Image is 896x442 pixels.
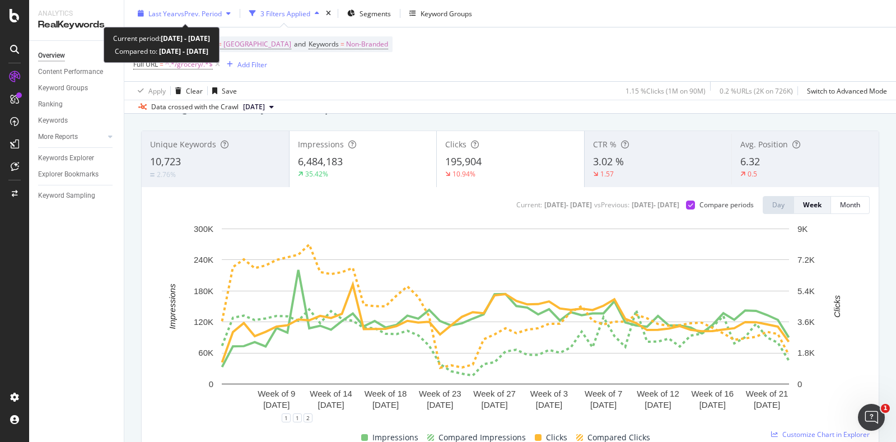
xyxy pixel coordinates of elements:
a: Content Performance [38,66,116,78]
text: [DATE] [482,400,508,410]
div: Analytics [38,9,115,18]
span: = [340,39,344,49]
text: [DATE] [590,400,617,410]
button: Segments [343,4,395,22]
div: 1.57 [600,169,614,179]
text: Impressions [167,283,177,329]
div: Apply [148,86,166,95]
div: times [324,8,333,19]
span: Avg. Position [740,139,788,150]
text: 5.4K [797,286,815,296]
text: Week of 21 [746,389,788,398]
div: Compared to: [115,45,208,58]
text: 120K [194,317,213,327]
text: [DATE] [372,400,399,410]
span: Customize Chart in Explorer [782,430,870,439]
div: [DATE] - [DATE] [544,200,592,210]
div: 0.5 [748,169,757,179]
text: Week of 27 [473,389,516,398]
a: Keywords [38,115,116,127]
a: Keywords Explorer [38,152,116,164]
text: 240K [194,255,213,264]
div: Explorer Bookmarks [38,169,99,180]
text: 7.2K [797,255,815,264]
span: 2025 Aug. 8th [243,102,265,112]
div: Keywords Explorer [38,152,94,164]
text: 0 [209,379,213,389]
text: [DATE] [699,400,726,410]
div: Data crossed with the Crawl [151,102,239,112]
button: Apply [133,82,166,100]
a: Customize Chart in Explorer [771,430,870,439]
div: Clear [186,86,203,95]
div: 0.2 % URLs ( 2K on 726K ) [720,86,793,95]
span: Unique Keywords [150,139,216,150]
text: 0 [797,379,802,389]
div: 2 [304,413,312,422]
div: Day [772,200,785,210]
div: Overview [38,50,65,62]
button: Switch to Advanced Mode [802,82,887,100]
div: RealKeywords [38,18,115,31]
text: 60K [198,348,213,357]
span: Keywords [309,39,339,49]
text: Week of 12 [637,389,679,398]
span: Non-Branded [346,36,388,52]
text: Week of 7 [585,389,622,398]
div: 1.15 % Clicks ( 1M on 90M ) [626,86,706,95]
div: Current period: [113,32,210,45]
text: 9K [797,224,808,234]
span: 6,484,183 [298,155,343,168]
text: Week of 9 [258,389,295,398]
button: Clear [171,82,203,100]
span: and [294,39,306,49]
div: Current: [516,200,542,210]
span: Clicks [445,139,466,150]
button: 3 Filters Applied [245,4,324,22]
div: Keyword Sampling [38,190,95,202]
span: 3.02 % [593,155,624,168]
iframe: Intercom live chat [858,404,885,431]
a: More Reports [38,131,105,143]
div: More Reports [38,131,78,143]
div: Month [840,200,860,210]
div: Ranking [38,99,63,110]
b: [DATE] - [DATE] [157,46,208,56]
b: [DATE] - [DATE] [161,34,210,43]
button: Keyword Groups [405,4,477,22]
span: ^.*/grocery/.*$ [165,57,213,72]
span: vs Prev. Period [178,8,222,18]
div: Save [222,86,237,95]
span: = [160,59,164,69]
span: = [218,39,222,49]
a: Keyword Groups [38,82,116,94]
text: Clicks [832,295,842,317]
span: 195,904 [445,155,482,168]
a: Overview [38,50,116,62]
span: Impressions [298,139,344,150]
button: Month [831,196,870,214]
text: Week of 23 [419,389,461,398]
div: 2.76% [157,170,176,179]
div: 1 [282,413,291,422]
span: CTR % [593,139,617,150]
img: Equal [150,173,155,176]
div: Keyword Groups [421,8,472,18]
div: Keyword Groups [38,82,88,94]
div: Switch to Advanced Mode [807,86,887,95]
div: Content Performance [38,66,103,78]
svg: A chart. [151,223,860,418]
text: 3.6K [797,317,815,327]
button: Week [794,196,831,214]
button: [DATE] [239,100,278,114]
span: Segments [360,8,391,18]
text: [DATE] [754,400,780,410]
div: Keywords [38,115,68,127]
div: 1 [293,413,302,422]
text: [DATE] [263,400,290,410]
div: [DATE] - [DATE] [632,200,679,210]
div: 35.42% [305,169,328,179]
text: [DATE] [536,400,562,410]
text: 1.8K [797,348,815,357]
